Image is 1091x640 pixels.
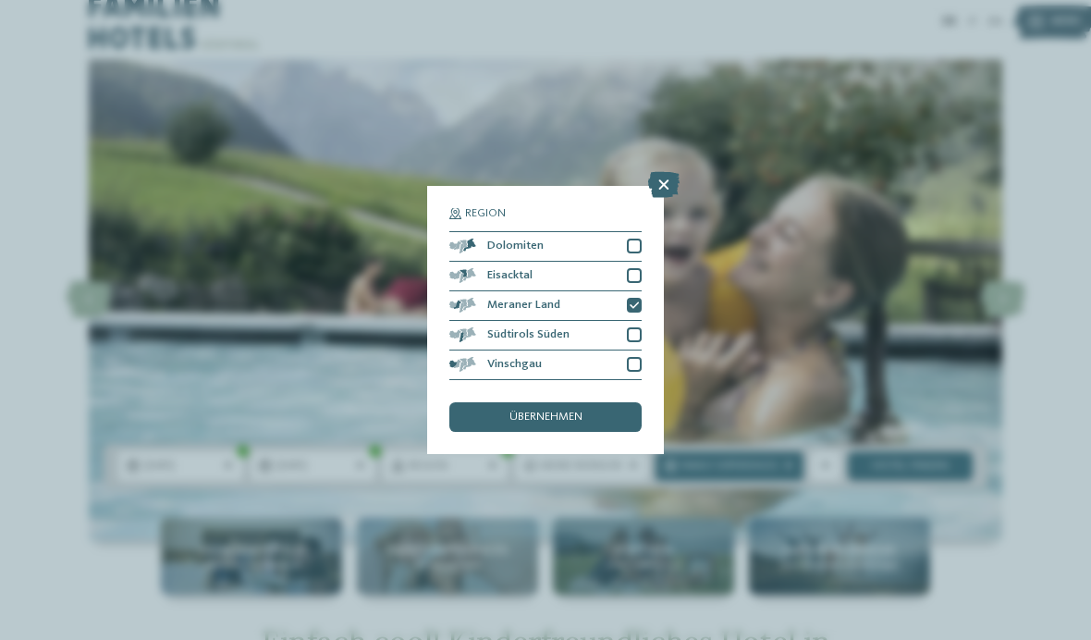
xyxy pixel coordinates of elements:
span: übernehmen [509,412,582,424]
span: Meraner Land [487,300,560,312]
span: Eisacktal [487,270,533,282]
span: Dolomiten [487,240,544,252]
span: Region [465,208,506,220]
span: Südtirols Süden [487,329,570,341]
span: Vinschgau [487,359,542,371]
